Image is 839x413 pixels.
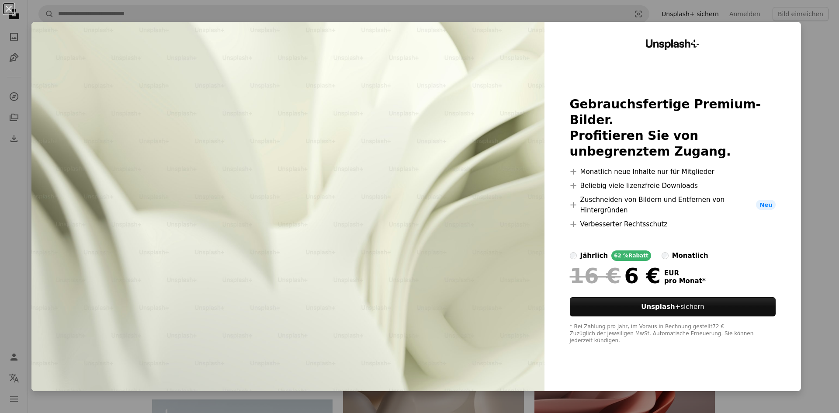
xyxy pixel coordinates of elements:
[641,303,680,311] strong: Unsplash+
[570,252,577,259] input: jährlich62 %Rabatt
[611,250,651,261] div: 62 % Rabatt
[662,252,669,259] input: monatlich
[570,297,776,316] button: Unsplash+sichern
[570,97,776,160] h2: Gebrauchsfertige Premium-Bilder. Profitieren Sie von unbegrenztem Zugang.
[570,167,776,177] li: Monatlich neue Inhalte nur für Mitglieder
[570,264,621,287] span: 16 €
[664,269,706,277] span: EUR
[756,200,776,210] span: Neu
[580,250,608,261] div: jährlich
[570,194,776,215] li: Zuschneiden von Bildern und Entfernen von Hintergründen
[570,180,776,191] li: Beliebig viele lizenzfreie Downloads
[672,250,708,261] div: monatlich
[570,323,776,344] div: * Bei Zahlung pro Jahr, im Voraus in Rechnung gestellt 72 € Zuzüglich der jeweiligen MwSt. Automa...
[570,264,661,287] div: 6 €
[664,277,706,285] span: pro Monat *
[570,219,776,229] li: Verbesserter Rechtsschutz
